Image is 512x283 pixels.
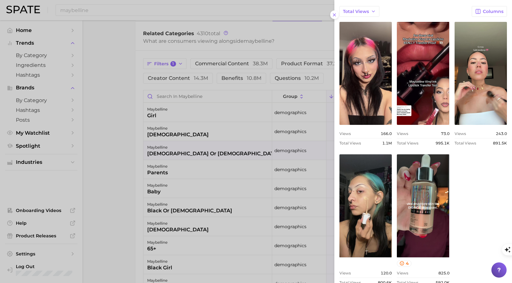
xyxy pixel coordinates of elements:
span: 995.1k [436,141,450,145]
span: Columns [483,9,503,14]
span: 891.5k [493,141,507,145]
span: Total Views [343,9,369,14]
span: 1.1m [382,141,392,145]
span: Views [397,271,408,275]
button: 4 [397,260,411,267]
span: Views [397,131,408,136]
button: Total Views [339,6,379,17]
span: 243.0 [496,131,507,136]
button: Columns [472,6,507,17]
span: Views [339,271,351,275]
span: 166.0 [381,131,392,136]
span: Total Views [455,141,476,145]
span: Total Views [397,141,418,145]
span: Total Views [339,141,361,145]
span: Views [455,131,466,136]
span: 73.0 [441,131,450,136]
span: Views [339,131,351,136]
span: 825.0 [438,271,450,275]
span: 120.0 [381,271,392,275]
